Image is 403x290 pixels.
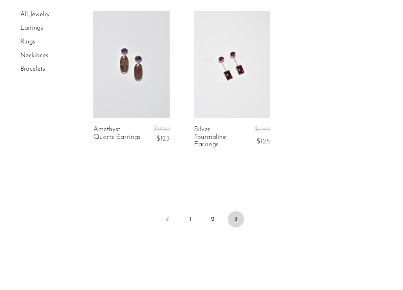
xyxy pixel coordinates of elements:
[159,211,176,229] a: Previous
[20,66,45,72] a: Bracelets
[20,11,50,18] a: All Jewelry
[20,52,48,59] a: Necklaces
[228,211,244,227] span: 3
[156,135,170,142] span: $125
[182,211,198,227] a: 1
[20,25,43,32] a: Earrings
[256,138,270,145] span: $125
[154,126,170,133] span: $200
[93,126,142,143] a: Amethyst Quartz Earrings
[194,126,243,148] a: Silver Tourmaline Earrings
[254,126,270,133] span: $250
[20,39,35,45] a: Rings
[205,211,221,227] a: 2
